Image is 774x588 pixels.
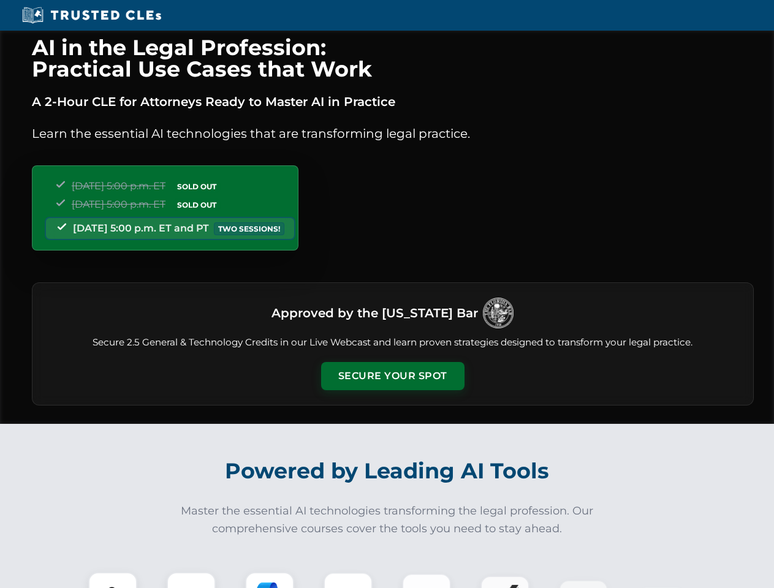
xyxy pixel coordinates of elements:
img: Logo [483,298,514,328]
span: SOLD OUT [173,180,221,193]
img: Trusted CLEs [18,6,165,24]
span: SOLD OUT [173,198,221,211]
h2: Powered by Leading AI Tools [48,450,727,492]
p: Secure 2.5 General & Technology Credits in our Live Webcast and learn proven strategies designed ... [47,336,738,350]
span: [DATE] 5:00 p.m. ET [72,180,165,192]
button: Secure Your Spot [321,362,465,390]
span: [DATE] 5:00 p.m. ET [72,198,165,210]
p: Learn the essential AI technologies that are transforming legal practice. [32,124,754,143]
p: A 2-Hour CLE for Attorneys Ready to Master AI in Practice [32,92,754,111]
p: Master the essential AI technologies transforming the legal profession. Our comprehensive courses... [173,502,602,538]
h3: Approved by the [US_STATE] Bar [271,302,478,324]
h1: AI in the Legal Profession: Practical Use Cases that Work [32,37,754,80]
